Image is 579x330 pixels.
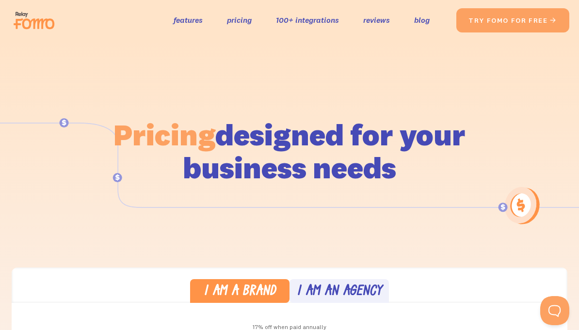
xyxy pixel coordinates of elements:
[540,296,569,325] iframe: Toggle Customer Support
[204,285,276,299] div: I am a brand
[113,116,215,153] span: Pricing
[297,285,382,299] div: I am an agency
[174,13,203,27] a: features
[456,8,569,32] a: try fomo for free
[227,13,252,27] a: pricing
[363,13,390,27] a: reviews
[549,16,557,25] span: 
[414,13,430,27] a: blog
[276,13,339,27] a: 100+ integrations
[113,118,466,184] h1: designed for your business needs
